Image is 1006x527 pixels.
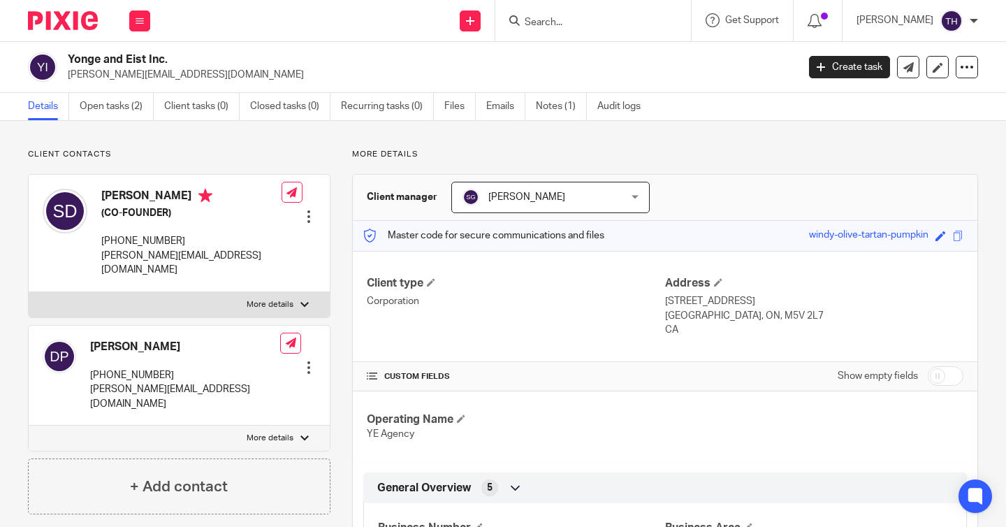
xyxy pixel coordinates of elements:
p: More details [247,433,293,444]
h5: (CO-FOUNDER) [101,206,282,220]
img: svg%3E [43,340,76,373]
p: [PERSON_NAME][EMAIL_ADDRESS][DOMAIN_NAME] [90,382,280,411]
a: Open tasks (2) [80,93,154,120]
a: Audit logs [597,93,651,120]
p: [PHONE_NUMBER] [101,234,282,248]
a: Create task [809,56,890,78]
a: Closed tasks (0) [250,93,330,120]
label: Show empty fields [838,369,918,383]
p: [STREET_ADDRESS] [665,294,963,308]
img: svg%3E [940,10,963,32]
span: YE Agency [367,429,414,439]
a: Notes (1) [536,93,587,120]
a: Client tasks (0) [164,93,240,120]
p: [PHONE_NUMBER] [90,368,280,382]
h4: [PERSON_NAME] [101,189,282,206]
i: Primary [198,189,212,203]
h4: CUSTOM FIELDS [367,371,665,382]
h4: Client type [367,276,665,291]
a: Recurring tasks (0) [341,93,434,120]
img: svg%3E [462,189,479,205]
p: [GEOGRAPHIC_DATA], ON, M5V 2L7 [665,309,963,323]
p: Client contacts [28,149,330,160]
img: svg%3E [28,52,57,82]
p: [PERSON_NAME][EMAIL_ADDRESS][DOMAIN_NAME] [68,68,788,82]
img: svg%3E [43,189,87,233]
a: Details [28,93,69,120]
span: General Overview [377,481,471,496]
span: Get Support [725,15,779,25]
div: windy-olive-tartan-pumpkin [809,228,928,244]
p: Corporation [367,294,665,308]
h4: [PERSON_NAME] [90,340,280,354]
h4: Operating Name [367,412,665,427]
h3: Client manager [367,190,437,204]
a: Files [444,93,476,120]
span: 5 [487,481,493,495]
p: [PERSON_NAME][EMAIL_ADDRESS][DOMAIN_NAME] [101,249,282,277]
img: Pixie [28,11,98,30]
h4: Address [665,276,963,291]
p: More details [352,149,978,160]
h4: + Add contact [130,476,228,498]
span: [PERSON_NAME] [488,192,565,202]
p: CA [665,323,963,337]
p: More details [247,299,293,310]
a: Emails [486,93,525,120]
p: [PERSON_NAME] [856,13,933,27]
input: Search [523,17,649,29]
p: Master code for secure communications and files [363,229,604,243]
h2: Yonge and Eist Inc. [68,52,644,67]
